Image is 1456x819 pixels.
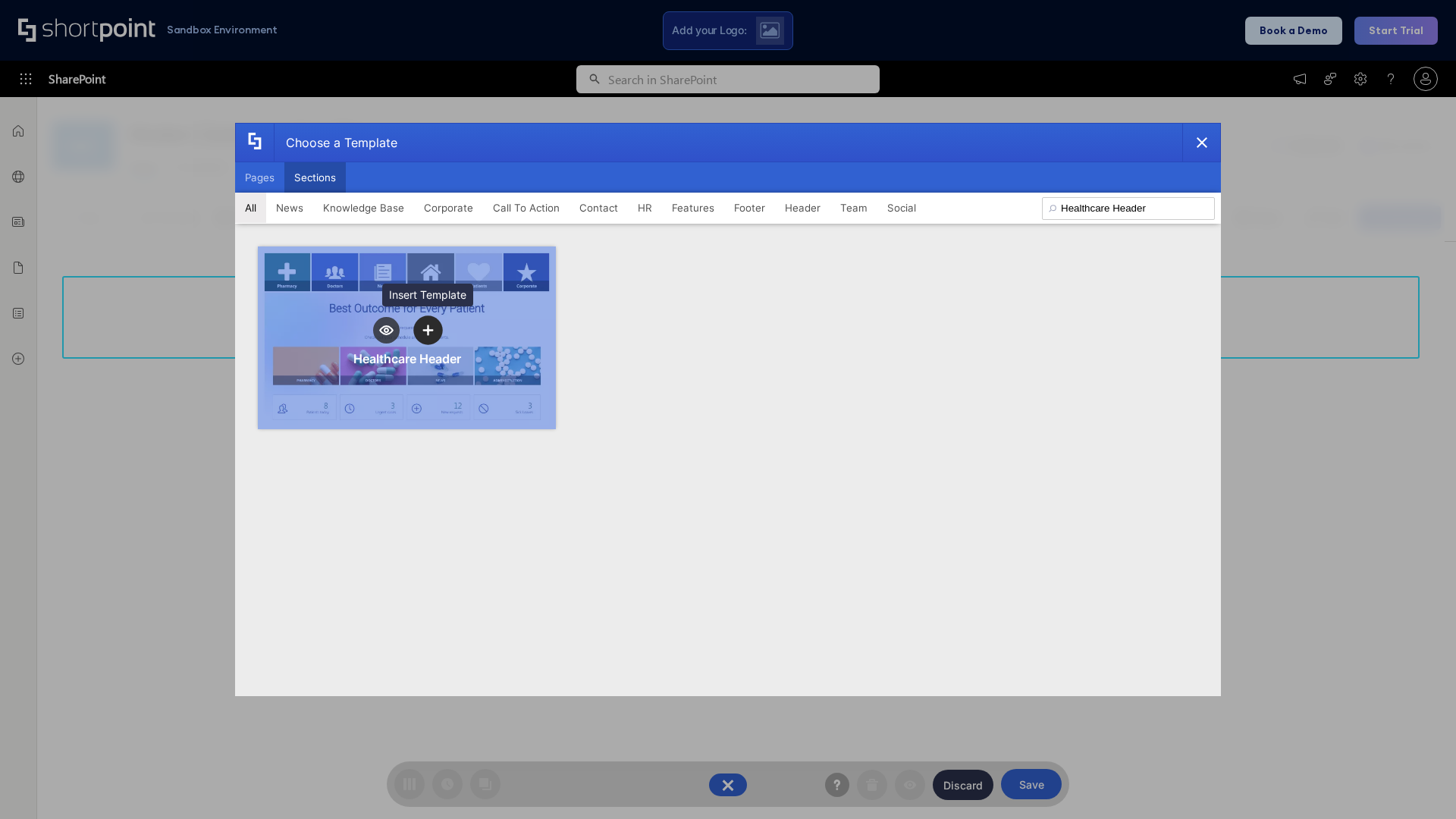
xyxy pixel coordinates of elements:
button: All [235,193,266,223]
button: Knowledge Base [313,193,414,223]
button: HR [628,193,662,223]
button: Call To Action [483,193,570,223]
button: Sections [284,162,346,193]
button: Contact [570,193,628,223]
button: Corporate [414,193,483,223]
div: Healthcare Header [353,351,461,366]
button: Social [877,193,926,223]
button: Footer [724,193,775,223]
input: Search [1042,197,1215,220]
button: Header [775,193,830,223]
iframe: Chat Widget [1380,746,1456,819]
button: Features [662,193,724,223]
div: template selector [235,123,1221,696]
div: Choose a Template [274,124,397,162]
button: News [266,193,313,223]
button: Pages [235,162,284,193]
button: Team [830,193,877,223]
